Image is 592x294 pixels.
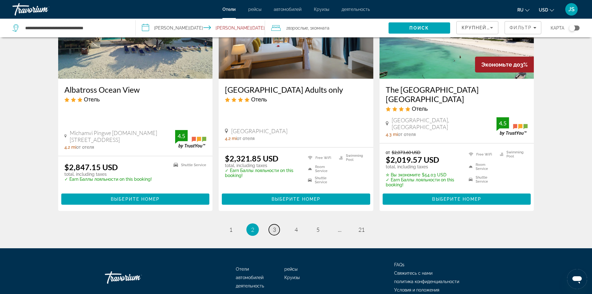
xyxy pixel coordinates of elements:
a: The [GEOGRAPHIC_DATA] [GEOGRAPHIC_DATA] [386,85,528,104]
span: ru [517,7,524,12]
li: Shuttle Service [466,175,497,184]
a: политика конфиденциальности [394,279,459,284]
ins: $2,321.85 USD [225,154,278,163]
span: карта [551,24,564,32]
span: USD [539,7,548,12]
button: Change currency [539,5,554,14]
span: 4 [295,226,298,233]
span: от отеля [398,132,416,137]
a: рейсы [248,7,261,12]
span: 4.3 mi [386,132,398,137]
img: TrustYou guest rating badge [496,117,528,136]
div: 3% [475,57,534,72]
span: от отеля [237,136,254,141]
p: ✓ Earn Баллы лояльности on this booking! [64,177,152,182]
p: ✓ Earn Баллы лояльности on this booking! [386,177,461,187]
a: автомобилей [274,7,301,12]
li: Shuttle Service [170,162,206,168]
ins: $2,019.57 USD [386,155,439,164]
a: Условия и положения [394,287,439,292]
a: Albatross Ocean View [64,85,207,94]
p: total, including taxes [225,163,300,168]
span: от отеля [76,145,94,150]
span: 21 [358,226,365,233]
nav: Pagination [58,223,534,236]
a: Выберите номер [222,195,370,202]
button: Select check in and out date [136,19,265,37]
span: Отель [412,105,428,112]
span: Отель [251,96,267,103]
a: деятельность [342,7,370,12]
li: Room Service [466,162,497,171]
a: [GEOGRAPHIC_DATA] Adults only [225,85,367,94]
span: Свяжитесь с нами [394,271,432,276]
span: 2 [286,24,308,32]
a: Круизы [284,275,300,280]
iframe: Кнопка запуска окна обмена сообщениями [567,269,587,289]
span: 2 [251,226,254,233]
li: Shuttle Service [305,176,336,184]
del: $2,073.60 USD [392,150,421,155]
span: от [386,150,390,155]
span: 4.2 mi [225,136,237,141]
div: 4.5 [175,132,188,140]
p: ✓ Earn Баллы лояльности on this booking! [225,168,300,178]
span: Michamvi Pingwe [DOMAIN_NAME][STREET_ADDRESS] [70,129,175,143]
span: Выберите номер [432,197,481,202]
div: 4.5 [496,119,509,127]
a: деятельность [236,283,264,288]
a: автомобилей [236,275,263,280]
span: Комната [312,26,329,30]
span: 3 [273,226,276,233]
a: FAQs [394,262,404,267]
a: Выберите номер [61,195,210,202]
span: [GEOGRAPHIC_DATA], [GEOGRAPHIC_DATA] [392,117,497,130]
img: TrustYou guest rating badge [175,130,206,148]
span: Фильтр [510,25,532,30]
button: Travelers: 2 adults, 0 children [265,19,388,37]
span: Крупнейшие сбережения [462,25,537,30]
button: Search [389,22,450,34]
div: 3 star Hotel [64,96,207,103]
li: Swimming Pool [497,150,528,159]
span: JS [568,6,575,12]
span: Отель [84,96,100,103]
span: [GEOGRAPHIC_DATA] [231,128,287,134]
ins: $2,847.15 USD [64,162,118,172]
mat-select: Sort by [462,24,493,31]
a: Travorium [12,1,75,17]
span: ... [338,226,342,233]
span: Выберите номер [272,197,320,202]
a: Отели [222,7,236,12]
a: Круизы [314,7,329,12]
p: $54.03 USD [386,172,461,177]
button: Change language [517,5,529,14]
button: User Menu [563,3,580,16]
button: Toggle map [564,25,580,31]
span: 5 [316,226,319,233]
a: Отели [236,267,249,272]
span: 4.2 mi [64,145,76,150]
a: Выберите номер [383,195,531,202]
a: рейсы [284,267,297,272]
div: 4 star Hotel [225,96,367,103]
li: Swimming Pool [336,154,367,162]
span: ✮ Вы экономите [386,172,420,177]
a: Go Home [105,268,167,287]
button: Выберите номер [383,194,531,205]
p: total, including taxes [64,172,152,177]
